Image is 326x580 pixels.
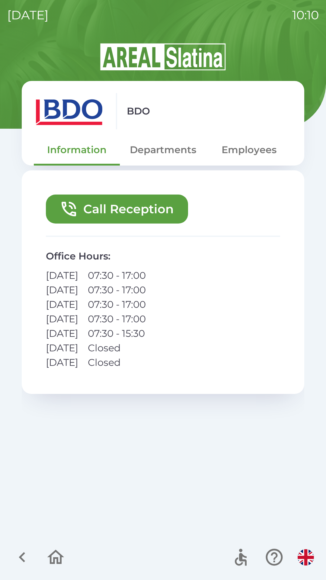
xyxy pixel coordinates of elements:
img: Logo [22,42,304,71]
p: [DATE] [46,341,78,355]
p: 07:30 - 17:00 [88,297,146,312]
button: Information [34,139,120,161]
p: [DATE] [46,326,78,341]
p: [DATE] [46,268,78,283]
button: Employees [206,139,292,161]
p: 07:30 - 17:00 [88,312,146,326]
p: BDO [127,104,150,118]
img: en flag [298,549,314,565]
p: 10:10 [292,6,319,24]
img: ae7449ef-04f1-48ed-85b5-e61960c78b50.png [34,93,106,129]
p: [DATE] [46,312,78,326]
p: 07:30 - 17:00 [88,268,146,283]
p: 07:30 - 17:00 [88,283,146,297]
p: Closed [88,341,146,355]
p: 07:30 - 15:30 [88,326,146,341]
p: Office Hours : [46,249,280,263]
p: Closed [88,355,146,370]
p: [DATE] [7,6,49,24]
button: Call Reception [46,195,188,224]
button: Departments [120,139,206,161]
p: [DATE] [46,297,78,312]
p: [DATE] [46,355,78,370]
p: [DATE] [46,283,78,297]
